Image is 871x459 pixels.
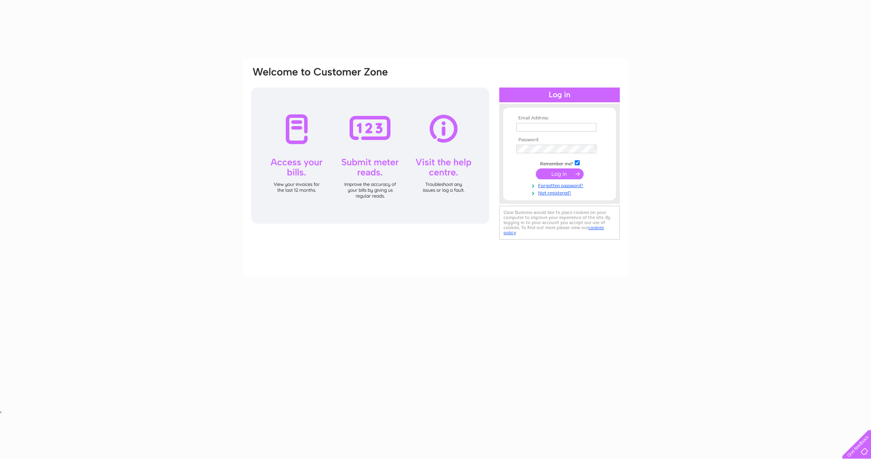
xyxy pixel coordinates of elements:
td: Remember me? [514,159,605,167]
a: cookies policy [504,225,604,235]
div: Clear Business would like to place cookies on your computer to improve your experience of the sit... [499,206,620,240]
a: Forgotten password? [516,181,605,189]
th: Email Address: [514,116,605,121]
a: Not registered? [516,189,605,196]
th: Password: [514,137,605,143]
input: Submit [536,168,584,179]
